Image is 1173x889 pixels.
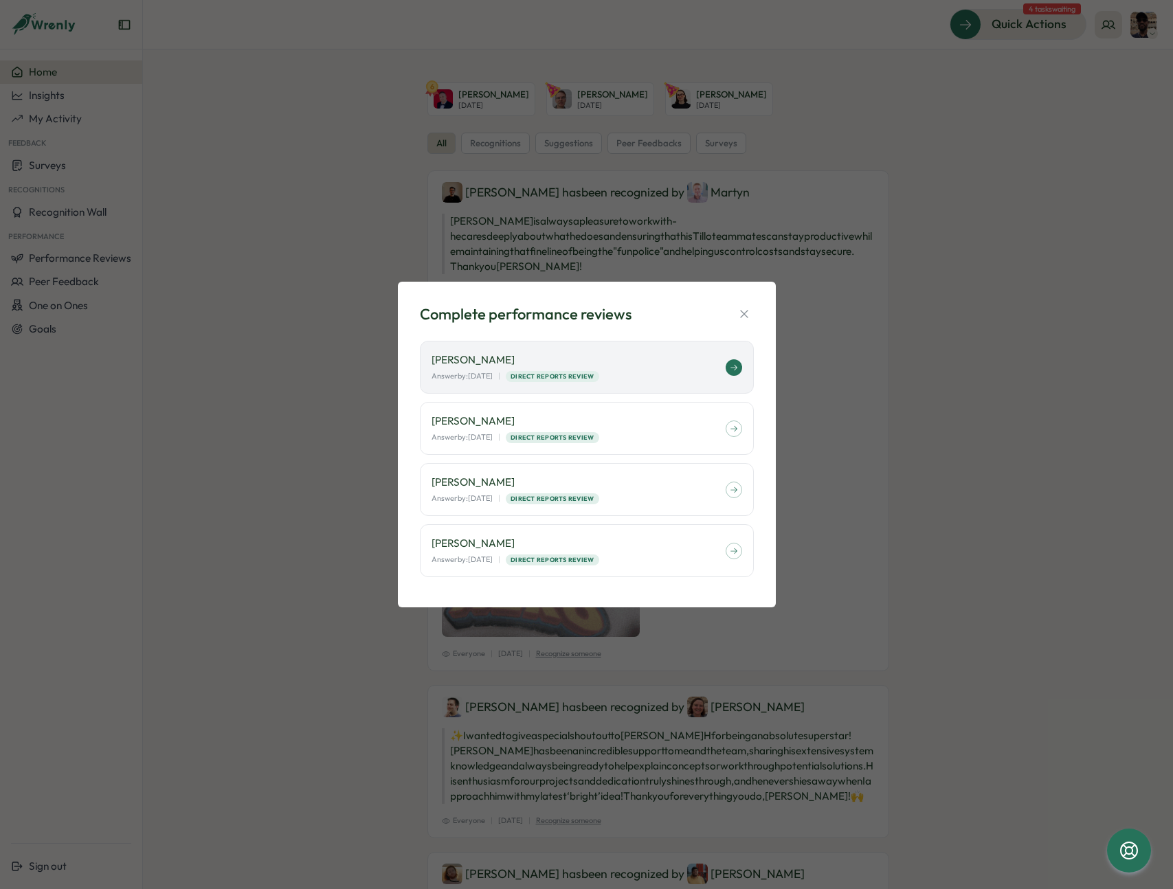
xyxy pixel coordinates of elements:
[432,370,493,382] p: Answer by: [DATE]
[511,372,594,381] span: Direct Reports Review
[432,414,726,429] p: [PERSON_NAME]
[498,493,500,504] p: |
[420,304,632,325] div: Complete performance reviews
[511,494,594,504] span: Direct Reports Review
[432,352,726,368] p: [PERSON_NAME]
[432,536,726,551] p: [PERSON_NAME]
[432,493,493,504] p: Answer by: [DATE]
[420,341,754,394] a: [PERSON_NAME] Answerby:[DATE]|Direct Reports Review
[432,554,493,565] p: Answer by: [DATE]
[432,475,726,490] p: [PERSON_NAME]
[432,431,493,443] p: Answer by: [DATE]
[511,555,594,565] span: Direct Reports Review
[498,431,500,443] p: |
[498,370,500,382] p: |
[420,463,754,516] a: [PERSON_NAME] Answerby:[DATE]|Direct Reports Review
[420,524,754,577] a: [PERSON_NAME] Answerby:[DATE]|Direct Reports Review
[511,433,594,442] span: Direct Reports Review
[498,554,500,565] p: |
[420,402,754,455] a: [PERSON_NAME] Answerby:[DATE]|Direct Reports Review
